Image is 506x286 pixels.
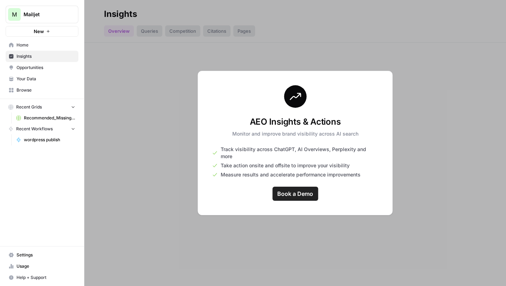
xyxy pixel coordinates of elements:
span: Help + Support [17,274,75,281]
a: Usage [6,261,78,272]
span: Insights [17,53,75,60]
a: Home [6,39,78,51]
span: Recent Grids [16,104,42,110]
span: Take action onsite and offsite to improve your visibility [221,162,350,169]
span: wordpress publish [24,137,75,143]
span: New [34,28,44,35]
span: Browse [17,87,75,93]
a: Opportunities [6,62,78,73]
span: Recent Workflows [16,126,53,132]
a: Settings [6,249,78,261]
span: Home [17,42,75,48]
span: Track visibility across ChatGPT, AI Overviews, Perplexity and more [221,146,378,160]
button: New [6,26,78,37]
button: Workspace: Mailjet [6,6,78,23]
button: Recent Workflows [6,124,78,134]
a: Browse [6,85,78,96]
h3: AEO Insights & Actions [232,116,358,128]
a: Your Data [6,73,78,85]
span: Opportunities [17,64,75,71]
span: Your Data [17,76,75,82]
a: wordpress publish [13,134,78,145]
span: Mailjet [24,11,66,18]
button: Help + Support [6,272,78,283]
a: Book a Demo [272,187,318,201]
a: Recommended_Missing_Posts__preview_.csv [13,112,78,124]
span: Book a Demo [277,189,313,198]
a: Insights [6,51,78,62]
span: Measure results and accelerate performance improvements [221,171,361,178]
span: Settings [17,252,75,258]
p: Monitor and improve brand visibility across AI search [232,130,358,137]
span: M [12,10,17,19]
span: Recommended_Missing_Posts__preview_.csv [24,115,75,121]
button: Recent Grids [6,102,78,112]
span: Usage [17,263,75,269]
